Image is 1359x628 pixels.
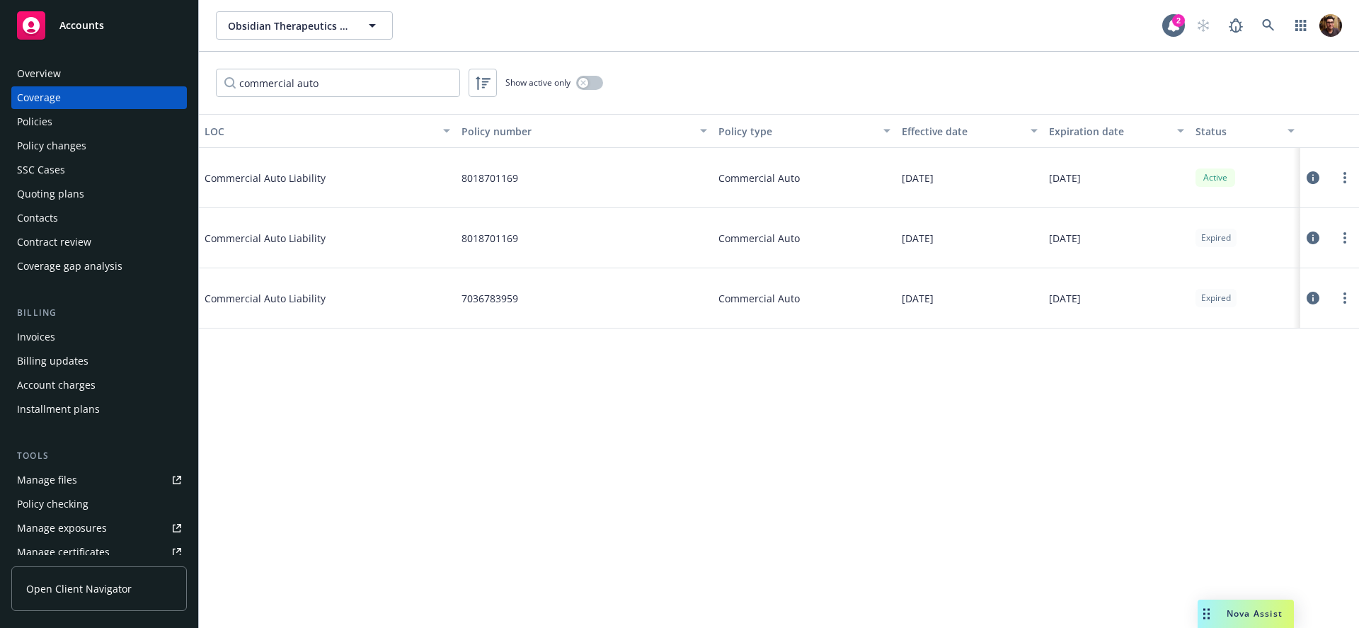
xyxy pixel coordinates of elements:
[902,231,934,246] span: [DATE]
[11,449,187,463] div: Tools
[17,541,110,564] div: Manage certificates
[11,183,187,205] a: Quoting plans
[17,493,88,515] div: Policy checking
[11,231,187,253] a: Contract review
[11,517,187,539] a: Manage exposures
[11,110,187,133] a: Policies
[1336,290,1353,307] a: more
[216,11,393,40] button: Obsidian Therapeutics Inc
[17,374,96,396] div: Account charges
[1049,231,1081,246] span: [DATE]
[17,207,58,229] div: Contacts
[461,124,692,139] div: Policy number
[1222,11,1250,40] a: Report a Bug
[1195,124,1279,139] div: Status
[1319,14,1342,37] img: photo
[59,20,104,31] span: Accounts
[1201,292,1231,304] span: Expired
[461,291,518,306] span: 7036783959
[11,374,187,396] a: Account charges
[17,86,61,109] div: Coverage
[718,231,800,246] span: Commercial Auto
[26,581,132,596] span: Open Client Navigator
[205,124,435,139] div: LOC
[11,159,187,181] a: SSC Cases
[228,18,350,33] span: Obsidian Therapeutics Inc
[11,350,187,372] a: Billing updates
[1172,13,1185,25] div: 2
[205,291,417,306] span: Commercial Auto Liability
[216,69,460,97] input: Filter by keyword...
[1189,11,1217,40] a: Start snowing
[11,86,187,109] a: Coverage
[902,171,934,185] span: [DATE]
[11,255,187,278] a: Coverage gap analysis
[17,517,107,539] div: Manage exposures
[1190,114,1300,148] button: Status
[17,135,86,157] div: Policy changes
[17,110,52,133] div: Policies
[199,114,456,148] button: LOC
[1336,169,1353,186] a: more
[11,493,187,515] a: Policy checking
[17,183,84,205] div: Quoting plans
[461,171,518,185] span: 8018701169
[1198,600,1215,628] div: Drag to move
[902,291,934,306] span: [DATE]
[1201,171,1229,184] span: Active
[1049,291,1081,306] span: [DATE]
[11,6,187,45] a: Accounts
[17,159,65,181] div: SSC Cases
[461,231,518,246] span: 8018701169
[713,114,896,148] button: Policy type
[11,541,187,564] a: Manage certificates
[11,469,187,491] a: Manage files
[896,114,1043,148] button: Effective date
[17,398,100,421] div: Installment plans
[718,171,800,185] span: Commercial Auto
[11,135,187,157] a: Policy changes
[902,124,1021,139] div: Effective date
[1049,171,1081,185] span: [DATE]
[11,306,187,320] div: Billing
[11,62,187,85] a: Overview
[505,76,570,89] span: Show active only
[718,124,875,139] div: Policy type
[17,62,61,85] div: Overview
[456,114,713,148] button: Policy number
[1043,114,1190,148] button: Expiration date
[1227,607,1283,620] span: Nova Assist
[11,207,187,229] a: Contacts
[17,326,55,348] div: Invoices
[11,398,187,421] a: Installment plans
[205,231,417,246] span: Commercial Auto Liability
[1336,229,1353,246] a: more
[17,469,77,491] div: Manage files
[17,350,88,372] div: Billing updates
[205,171,417,185] span: Commercial Auto Liability
[1254,11,1283,40] a: Search
[11,326,187,348] a: Invoices
[718,291,800,306] span: Commercial Auto
[1287,11,1315,40] a: Switch app
[1198,600,1294,628] button: Nova Assist
[1201,232,1231,244] span: Expired
[17,231,91,253] div: Contract review
[17,255,122,278] div: Coverage gap analysis
[1049,124,1169,139] div: Expiration date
